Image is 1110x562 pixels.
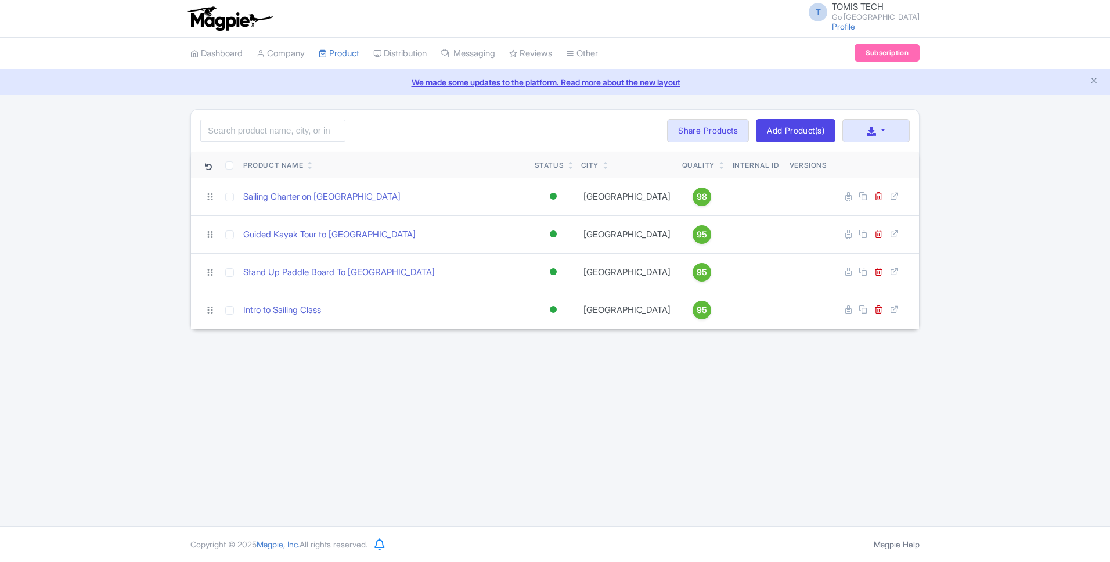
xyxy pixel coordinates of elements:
[441,38,495,70] a: Messaging
[535,160,564,171] div: Status
[257,539,300,549] span: Magpie, Inc.
[726,152,785,178] th: Internal ID
[832,1,884,12] span: TOMIS TECH
[697,190,707,203] span: 98
[566,38,598,70] a: Other
[697,228,707,241] span: 95
[832,21,855,31] a: Profile
[547,264,559,280] div: Active
[697,304,707,316] span: 95
[576,253,677,291] td: [GEOGRAPHIC_DATA]
[682,225,722,244] a: 95
[1090,75,1098,88] button: Close announcement
[200,120,345,142] input: Search product name, city, or interal id
[802,2,920,21] a: T TOMIS TECH Go [GEOGRAPHIC_DATA]
[756,119,835,142] a: Add Product(s)
[697,266,707,279] span: 95
[243,304,321,317] a: Intro to Sailing Class
[809,3,827,21] span: T
[190,38,243,70] a: Dashboard
[257,38,305,70] a: Company
[243,228,416,242] a: Guided Kayak Tour to [GEOGRAPHIC_DATA]
[547,301,559,318] div: Active
[855,44,920,62] a: Subscription
[547,188,559,205] div: Active
[243,190,401,204] a: Sailing Charter on [GEOGRAPHIC_DATA]
[832,13,920,21] small: Go [GEOGRAPHIC_DATA]
[183,538,374,550] div: Copyright © 2025 All rights reserved.
[185,6,275,31] img: logo-ab69f6fb50320c5b225c76a69d11143b.png
[667,119,749,142] a: Share Products
[7,76,1103,88] a: We made some updates to the platform. Read more about the new layout
[682,188,722,206] a: 98
[547,226,559,243] div: Active
[576,291,677,329] td: [GEOGRAPHIC_DATA]
[576,178,677,215] td: [GEOGRAPHIC_DATA]
[509,38,552,70] a: Reviews
[785,152,832,178] th: Versions
[682,263,722,282] a: 95
[243,160,303,171] div: Product Name
[874,539,920,549] a: Magpie Help
[682,301,722,319] a: 95
[682,160,715,171] div: Quality
[319,38,359,70] a: Product
[576,215,677,253] td: [GEOGRAPHIC_DATA]
[581,160,599,171] div: City
[243,266,435,279] a: Stand Up Paddle Board To [GEOGRAPHIC_DATA]
[373,38,427,70] a: Distribution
